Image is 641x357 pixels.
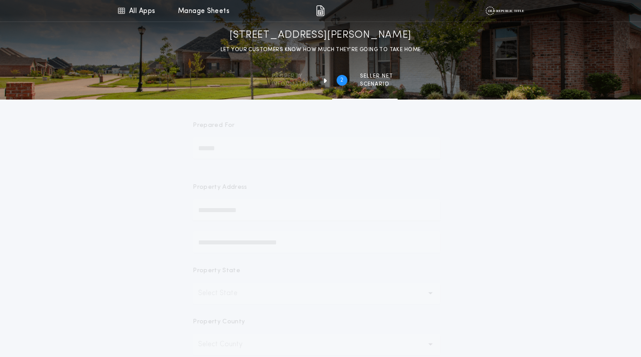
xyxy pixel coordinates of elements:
[221,45,421,54] p: LET YOUR CUSTOMERS KNOW HOW MUCH THEY’RE GOING TO TAKE HOME
[193,183,440,192] p: Property Address
[485,6,524,15] img: vs-icon
[193,334,440,355] button: Select County
[272,73,313,80] span: Property
[340,77,343,84] h2: 2
[193,283,440,304] button: Select State
[316,5,325,16] img: img
[360,81,393,88] span: SCENARIO
[272,81,313,88] span: information
[193,318,245,327] p: Property County
[198,288,252,299] p: Select State
[193,137,440,159] input: Prepared For
[230,28,411,43] h1: [STREET_ADDRESS][PERSON_NAME]
[193,121,234,130] p: Prepared For
[193,266,240,275] p: Property State
[360,73,393,80] span: SELLER NET
[198,339,257,350] p: Select County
